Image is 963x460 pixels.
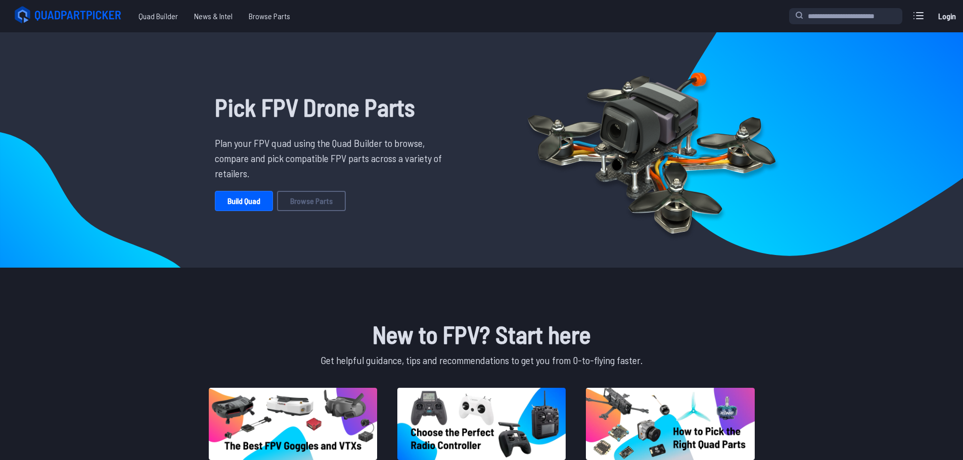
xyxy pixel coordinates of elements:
img: image of post [586,388,754,460]
p: Get helpful guidance, tips and recommendations to get you from 0-to-flying faster. [207,352,757,368]
img: image of post [209,388,377,460]
h1: New to FPV? Start here [207,316,757,352]
h1: Pick FPV Drone Parts [215,89,449,125]
a: Login [935,6,959,26]
a: Browse Parts [241,6,298,26]
a: News & Intel [186,6,241,26]
img: image of post [397,388,566,460]
p: Plan your FPV quad using the Quad Builder to browse, compare and pick compatible FPV parts across... [215,135,449,181]
a: Browse Parts [277,191,346,211]
a: Build Quad [215,191,273,211]
a: Quad Builder [130,6,186,26]
img: Quadcopter [506,49,797,251]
